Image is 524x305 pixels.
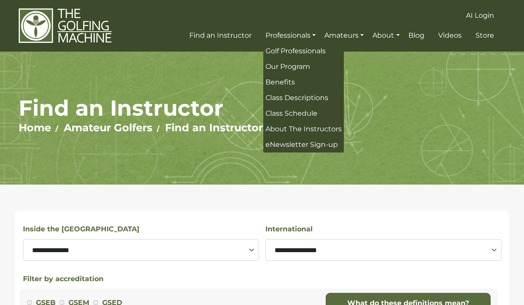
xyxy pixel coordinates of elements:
[19,95,506,121] h1: Find an Instructor
[165,121,263,134] a: Find an Instructor
[263,43,344,152] ul: Professionals
[473,28,496,43] a: Store
[263,75,344,90] a: Benefits
[438,31,462,39] span: Videos
[64,121,152,134] a: Amateur Golfers
[408,31,424,39] span: Blog
[466,11,494,19] span: AI Login
[265,94,328,102] span: Class Descriptions
[265,47,326,55] span: Golf Professionals
[265,109,317,117] span: Class Schedule
[436,28,464,43] a: Videos
[23,274,104,284] button: Filter by accreditation
[406,28,427,43] a: Blog
[187,28,254,43] a: Find an Instructor
[322,28,366,43] a: Amateurs
[370,28,401,43] a: About
[265,62,310,71] span: Our Program
[464,8,496,23] a: AI Login
[263,59,344,75] a: Our Program
[265,140,338,149] span: eNewsletter Sign-up
[263,90,344,106] a: Class Descriptions
[23,239,259,261] select: Select a state
[189,31,252,39] span: Find an Instructor
[265,239,501,261] select: Select a country
[263,28,318,43] a: Professionals
[263,106,344,121] a: Class Schedule
[265,78,295,86] span: Benefits
[19,8,112,44] img: The Golfing Machine
[265,224,313,235] label: International
[23,224,139,235] label: Inside the [GEOGRAPHIC_DATA]
[263,137,344,152] a: eNewsletter Sign-up
[263,43,344,59] a: Golf Professionals
[475,31,494,39] span: Store
[19,121,51,134] a: Home
[263,121,344,137] a: About The Instructors
[265,125,342,133] span: About The Instructors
